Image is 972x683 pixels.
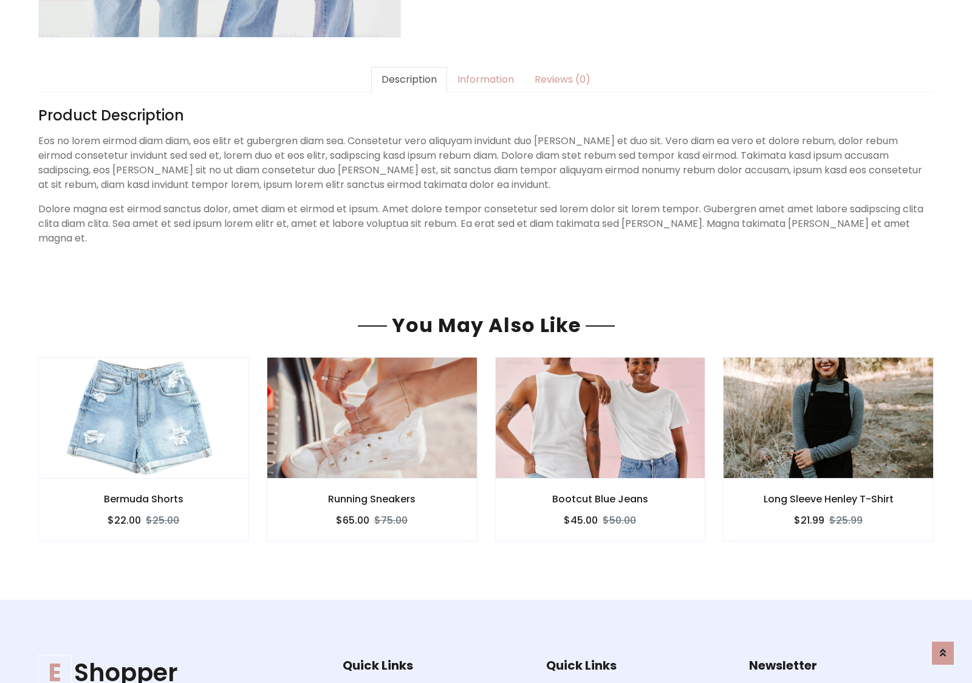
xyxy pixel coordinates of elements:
h6: $22.00 [108,515,141,526]
a: Description [371,67,447,92]
h6: $21.99 [794,515,824,526]
del: $75.00 [374,513,408,527]
a: Bootcut Blue Jeans $45.00$50.00 [495,357,706,541]
a: Running Sneakers $65.00$75.00 [267,357,477,541]
h6: Long Sleeve Henley T-Shirt [724,493,933,505]
h6: Bermuda Shorts [39,493,248,505]
a: Bermuda Shorts $22.00$25.00 [38,357,249,541]
h5: Quick Links [546,658,731,673]
span: You May Also Like [387,311,586,339]
p: Dolore magna est eirmod sanctus dolor, amet diam et eirmod et ipsum. Amet dolore tempor consetetu... [38,202,934,246]
h4: Product Description [38,107,934,125]
del: $25.00 [146,513,179,527]
h6: Running Sneakers [267,493,477,505]
h6: $45.00 [564,515,598,526]
h5: Newsletter [749,658,934,673]
h6: $65.00 [336,515,369,526]
del: $50.00 [603,513,636,527]
a: Reviews (0) [524,67,601,92]
a: Information [447,67,524,92]
del: $25.99 [829,513,863,527]
a: Long Sleeve Henley T-Shirt $21.99$25.99 [723,357,934,541]
h6: Bootcut Blue Jeans [496,493,705,505]
h5: Quick Links [343,658,527,673]
p: Eos no lorem eirmod diam diam, eos elitr et gubergren diam sea. Consetetur vero aliquyam invidunt... [38,134,934,192]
